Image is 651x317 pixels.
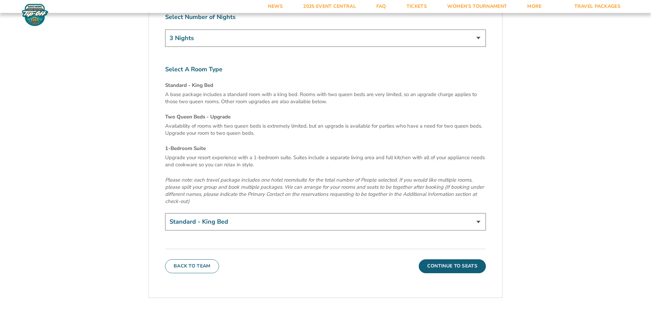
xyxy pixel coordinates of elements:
h4: 1-Bedroom Suite [165,145,486,152]
h4: Two Queen Beds - Upgrade [165,113,486,120]
h4: Standard - King Bed [165,82,486,89]
label: Select Number of Nights [165,13,486,21]
img: Fort Myers Tip-Off [20,3,50,26]
button: Back To Team [165,259,219,273]
p: A base package includes a standard room with a king bed. Rooms with two queen beds are very limit... [165,91,486,105]
p: Availability of rooms with two queen beds is extremely limited, but an upgrade is available for p... [165,123,486,137]
em: Please note: each travel package includes one hotel room/suite for the total number of People sel... [165,176,484,205]
button: Continue To Seats [419,259,486,273]
label: Select A Room Type [165,65,486,74]
p: Upgrade your resort experience with a 1-bedroom suite. Suites include a separate living area and ... [165,154,486,168]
